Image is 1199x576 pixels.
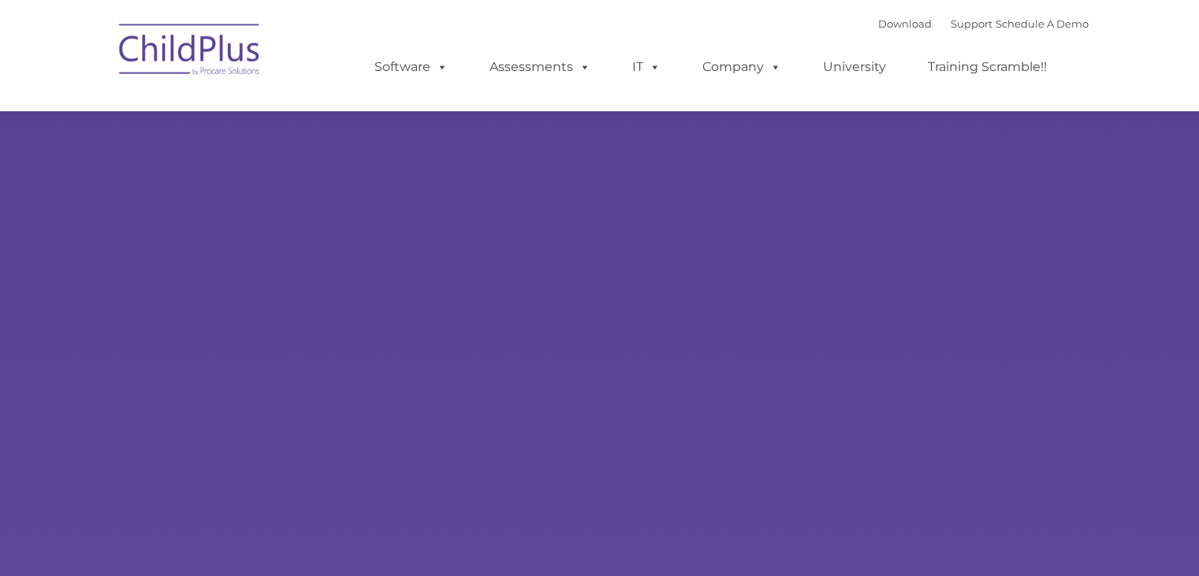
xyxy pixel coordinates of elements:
[878,17,1089,30] font: |
[951,17,992,30] a: Support
[474,51,606,83] a: Assessments
[878,17,932,30] a: Download
[687,51,797,83] a: Company
[996,17,1089,30] a: Schedule A Demo
[807,51,902,83] a: University
[111,13,269,92] img: ChildPlus by Procare Solutions
[616,51,676,83] a: IT
[359,51,464,83] a: Software
[912,51,1063,83] a: Training Scramble!!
